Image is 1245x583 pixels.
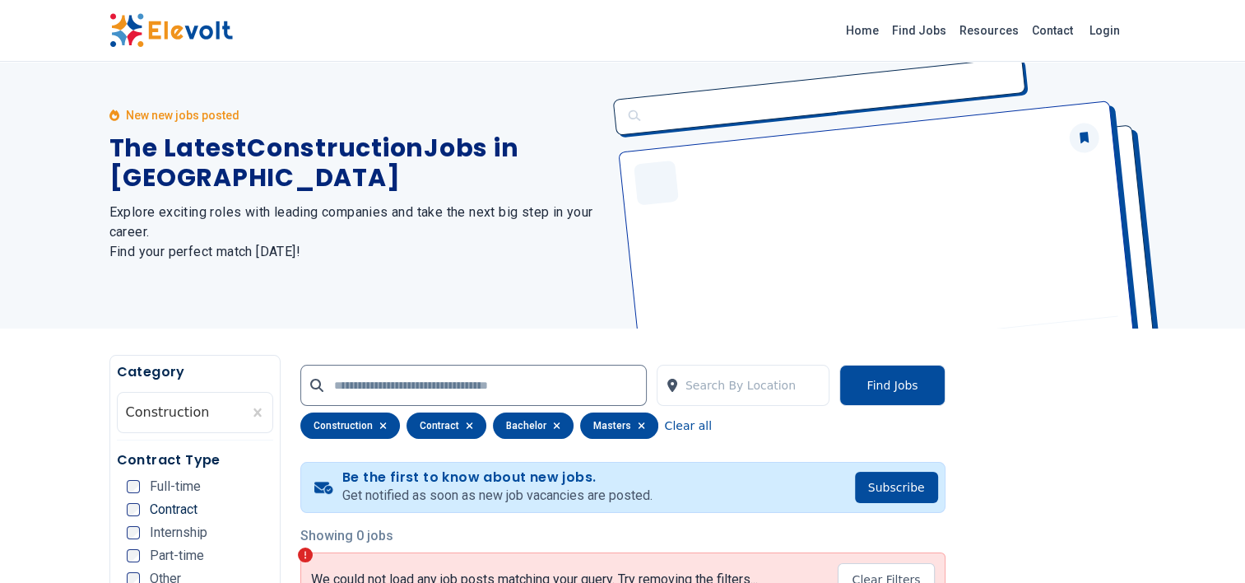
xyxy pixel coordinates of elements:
[1163,504,1245,583] iframe: Chat Widget
[1025,17,1080,44] a: Contact
[109,203,603,262] h2: Explore exciting roles with leading companies and take the next big step in your career. Find you...
[150,526,207,539] span: Internship
[127,549,140,562] input: Part-time
[127,503,140,516] input: Contract
[127,526,140,539] input: Internship
[150,480,201,493] span: Full-time
[117,362,273,382] h5: Category
[127,480,140,493] input: Full-time
[300,526,945,546] p: Showing 0 jobs
[126,107,239,124] p: New new jobs posted
[406,413,486,439] div: contract
[839,365,945,406] button: Find Jobs
[493,413,574,439] div: bachelor
[150,549,204,562] span: Part-time
[839,17,885,44] a: Home
[953,17,1025,44] a: Resources
[580,413,658,439] div: masters
[1080,14,1130,47] a: Login
[109,133,603,193] h1: The Latest Construction Jobs in [GEOGRAPHIC_DATA]
[300,413,400,439] div: construction
[665,413,712,439] button: Clear all
[109,13,233,48] img: Elevolt
[885,17,953,44] a: Find Jobs
[855,472,938,503] button: Subscribe
[342,469,653,486] h4: Be the first to know about new jobs.
[342,486,653,506] p: Get notified as soon as new job vacancies are posted.
[117,450,273,470] h5: Contract Type
[150,503,197,516] span: Contract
